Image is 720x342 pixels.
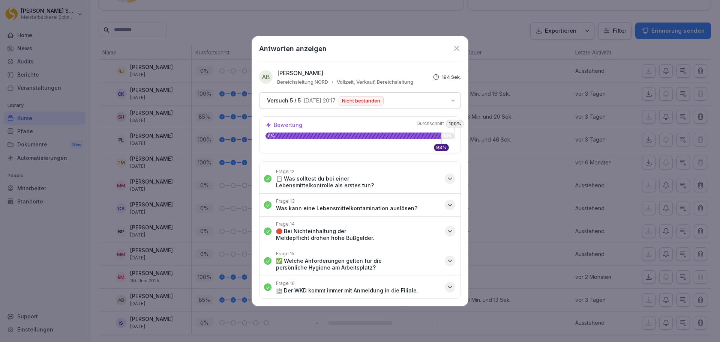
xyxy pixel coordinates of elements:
[276,280,295,286] p: Frage 16
[436,145,447,150] p: 93 %
[265,134,441,138] p: 0%
[399,121,444,127] span: Durchschnitt
[304,98,336,104] p: [DATE] 20:17
[276,258,440,271] p: ✅ Welche Anforderungen gelten für die persönliche Hygiene am Arbeitsplatz?
[446,120,464,128] p: 100 %
[440,134,452,138] p: 100%
[442,74,461,80] p: 194 Sek.
[277,79,328,85] p: Bereichsleitung NORD
[276,251,294,257] p: Frage 15
[276,228,440,241] p: 🛑 Bei Nichteinhaltung der Meldepflicht drohen hohe Bußgelder.
[274,122,302,128] p: Bewertung
[259,194,460,216] button: Frage 13Was kann eine Lebensmittelkontamination auslösen?
[267,97,301,104] p: Versuch 5 / 5
[277,69,323,78] p: [PERSON_NAME]
[259,276,460,298] button: Frage 16🏢 Der WKD kommt immer mit Anmeldung in die Filiale.
[259,44,327,54] h1: Antworten anzeigen
[259,246,460,276] button: Frage 15✅ Welche Anforderungen gelten für die persönliche Hygiene am Arbeitsplatz?
[259,70,273,84] div: AB
[259,217,460,246] button: Frage 14🛑 Bei Nichteinhaltung der Meldepflicht drohen hohe Bußgelder.
[342,98,380,103] p: Nicht bestanden
[276,205,417,212] p: Was kann eine Lebensmittelkontamination auslösen?
[276,169,294,175] p: Frage 12
[259,164,460,193] button: Frage 12📋 Was solltest du bei einer Lebensmittelkontrolle als erstes tun?
[276,287,418,294] p: 🏢 Der WKD kommt immer mit Anmeldung in die Filiale.
[276,198,295,204] p: Frage 13
[337,79,413,85] p: Vollzeit, Verkauf, Bereichsleitung
[276,175,440,189] p: 📋 Was solltest du bei einer Lebensmittelkontrolle als erstes tun?
[276,221,295,227] p: Frage 14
